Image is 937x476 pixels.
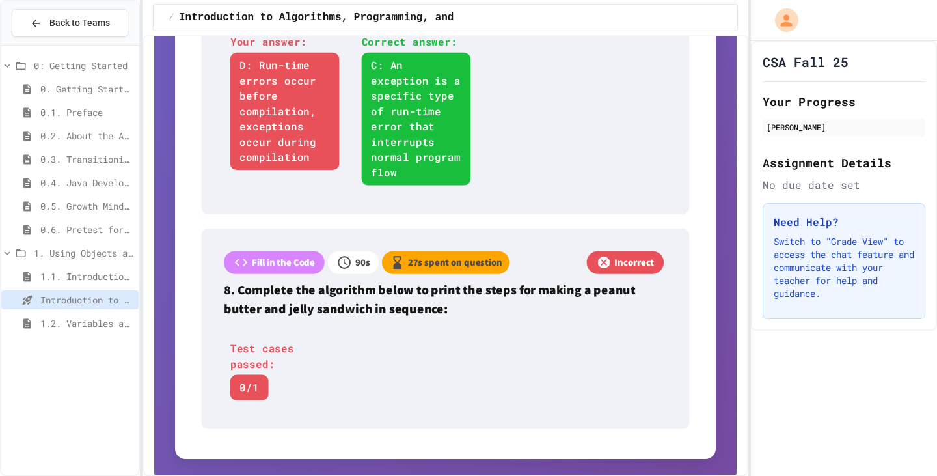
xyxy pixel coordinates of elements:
div: [PERSON_NAME] [767,121,921,133]
span: 0.4. Java Development Environments [40,176,133,189]
button: Back to Teams [12,9,128,37]
span: 0.2. About the AP CSA Exam [40,129,133,143]
span: 0.3. Transitioning from AP CSP to AP CSA [40,152,133,166]
span: Back to Teams [49,16,110,30]
span: 1.1. Introduction to Algorithms, Programming, and Compilers [40,270,133,283]
p: 27 s spent on question [407,255,502,270]
div: 0/1 [230,375,269,400]
div: Correct answer: [361,34,470,49]
div: No due date set [763,177,925,193]
span: 0.5. Growth Mindset and Pair Programming [40,199,133,213]
span: Introduction to Algorithms, Programming, and Compilers [40,293,133,307]
h2: Your Progress [763,92,925,111]
h1: CSA Fall 25 [763,53,849,71]
span: 0. Getting Started [40,82,133,96]
span: 0.1. Preface [40,105,133,119]
div: D: Run-time errors occur before compilation, exceptions occur during compilation [230,53,340,170]
span: Introduction to Algorithms, Programming, and Compilers [179,10,516,25]
span: 1. Using Objects and Methods [34,246,133,260]
h3: Need Help? [774,214,914,230]
span: / [169,12,174,23]
p: Switch to "Grade View" to access the chat feature and communicate with your teacher for help and ... [774,235,914,300]
p: 8. Complete the algorithm below to print the steps for making a peanut butter and jelly sandwich ... [224,281,667,319]
span: 0.6. Pretest for the AP CSA Exam [40,223,133,236]
p: Fill in the Code [252,255,315,270]
div: My Account [761,5,802,35]
p: Incorrect [614,255,654,270]
div: Test cases passed: [230,341,344,372]
h2: Assignment Details [763,154,925,172]
span: 1.2. Variables and Data Types [40,316,133,330]
span: 0: Getting Started [34,59,133,72]
div: C: An exception is a specific type of run-time error that interrupts normal program flow [361,53,470,186]
div: Your answer: [230,34,340,49]
p: 90 s [355,255,370,270]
